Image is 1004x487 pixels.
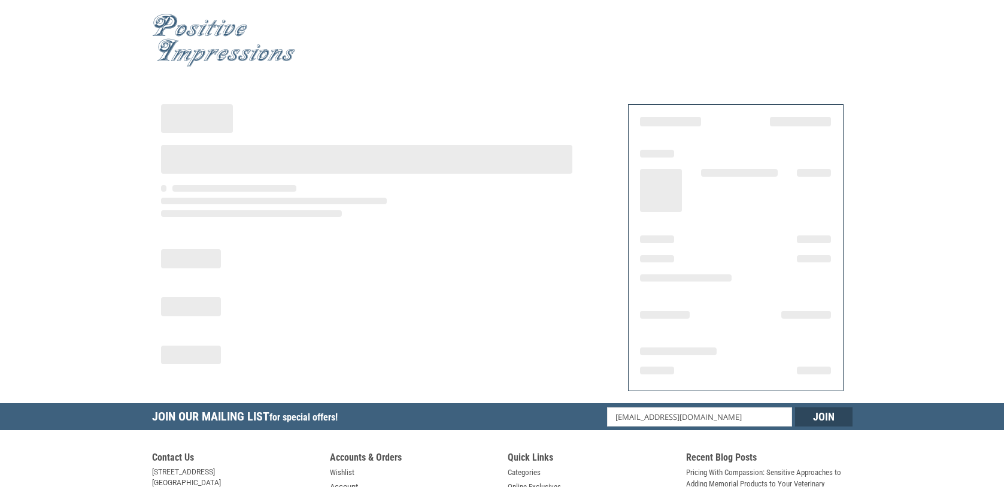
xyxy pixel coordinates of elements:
[607,407,792,426] input: Email
[330,467,354,479] a: Wishlist
[152,452,319,467] h5: Contact Us
[152,403,344,434] h5: Join Our Mailing List
[152,14,296,67] img: Positive Impressions
[508,452,674,467] h5: Quick Links
[508,467,541,479] a: Categories
[795,407,853,426] input: Join
[269,412,338,423] span: for special offers!
[686,452,853,467] h5: Recent Blog Posts
[330,452,496,467] h5: Accounts & Orders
